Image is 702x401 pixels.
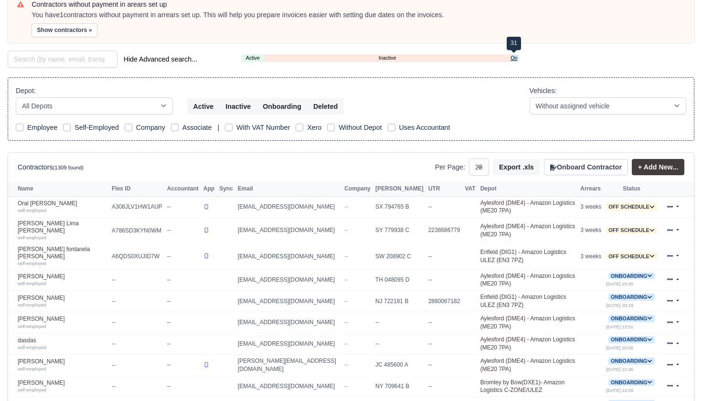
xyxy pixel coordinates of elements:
[606,345,633,350] small: [DATE] 20:05
[235,291,342,312] td: [EMAIL_ADDRESS][DOMAIN_NAME]
[373,354,426,376] td: JC 485600 A
[18,316,107,329] a: [PERSON_NAME] self-employed
[117,51,203,67] button: Hide Advanced search...
[373,196,426,218] td: SX 794765 B
[606,324,633,329] small: [DATE] 13:51
[373,291,426,312] td: NJ 722181 B
[217,124,219,131] span: |
[109,182,165,196] th: Flex ID
[256,98,308,115] button: Onboarding
[235,333,342,355] td: [EMAIL_ADDRESS][DOMAIN_NAME]
[654,355,702,401] iframe: Chat Widget
[241,54,264,62] a: Active
[426,312,463,333] td: --
[18,235,46,240] small: self-employed
[480,379,565,394] a: Bromley by Bow(DXE1)- Amazon Logistics C-ZONE/ULEZ
[235,243,342,269] td: [EMAIL_ADDRESS][DOMAIN_NAME]
[480,249,566,264] a: Enfield (DIG1) - Amazon Logistics ULEZ (EN3 7PZ)
[373,333,426,355] td: --
[606,227,657,233] a: Off schedule
[344,383,348,390] span: --
[544,159,628,175] button: Onboard Contractor
[628,159,684,175] div: + Add New...
[606,303,633,308] small: [DATE] 20:19
[606,203,657,211] span: Off schedule
[235,182,342,196] th: Email
[165,269,201,291] td: --
[426,376,463,397] td: --
[608,294,655,300] a: Onboarding
[373,218,426,243] td: SY 779938 C
[219,98,257,115] button: Inactive
[608,379,655,386] a: Onboarding
[606,367,633,372] small: [DATE] 12:36
[606,281,633,286] small: [DATE] 15:35
[217,182,235,196] th: Sync
[136,122,165,133] label: Company
[399,122,450,133] label: Uses Accountant
[18,345,46,350] small: self-employed
[109,312,165,333] td: --
[32,0,685,9] h6: Contractors without payment in arears set up
[604,182,659,196] th: Status
[480,200,575,214] a: Aylesford (DME4) - Amazon Logistics (ME20 7PA)
[235,312,342,333] td: [EMAIL_ADDRESS][DOMAIN_NAME]
[608,294,655,301] span: Onboarding
[165,354,201,376] td: --
[426,291,463,312] td: 2880067182
[511,54,517,62] a: Onboarding
[109,269,165,291] td: --
[480,294,566,308] a: Enfield (DIG1) - Amazon Logistics ULEZ (EN3 7PZ)
[18,208,46,213] small: self-employed
[608,315,655,322] a: Onboarding
[32,11,685,20] div: You have contractors without payment in arrears set up. This will help you prepare invoices easie...
[608,273,655,279] a: Onboarding
[236,122,290,133] label: With VAT Number
[578,218,604,243] td: 3 weeks
[165,312,201,333] td: --
[373,269,426,291] td: TH 048095 D
[344,361,348,368] span: --
[18,380,107,393] a: [PERSON_NAME] self-employed
[426,243,463,269] td: --
[608,358,655,365] span: Onboarding
[109,354,165,376] td: --
[201,182,217,196] th: App
[608,336,655,343] a: Onboarding
[606,227,657,234] span: Off schedule
[18,200,107,214] a: Oral [PERSON_NAME] self-employed
[18,366,46,371] small: self-employed
[462,182,478,196] th: VAT
[264,54,511,62] a: Inactive
[426,196,463,218] td: --
[18,295,107,308] a: [PERSON_NAME] self-employed
[373,243,426,269] td: SW 208902 C
[109,291,165,312] td: --
[608,358,655,364] a: Onboarding
[235,354,342,376] td: [PERSON_NAME][EMAIL_ADDRESS][DOMAIN_NAME]
[493,159,540,175] button: Export .xls
[18,387,46,392] small: self-employed
[344,298,348,305] span: --
[165,291,201,312] td: --
[606,253,657,260] a: Off schedule
[342,182,373,196] th: Company
[165,243,201,269] td: --
[235,269,342,291] td: [EMAIL_ADDRESS][DOMAIN_NAME]
[478,182,578,196] th: Depot
[480,223,575,238] a: Aylesford (DME4) - Amazon Logistics (ME20 7PA)
[426,269,463,291] td: --
[109,333,165,355] td: --
[8,182,109,196] th: Name
[344,227,348,233] span: --
[165,196,201,218] td: --
[530,85,557,96] label: Vehicles:
[109,243,165,269] td: A6QDS0XUJID7W
[435,162,465,173] label: Per Page:
[480,315,575,330] a: Aylesford (DME4) - Amazon Logistics (ME20 7PA)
